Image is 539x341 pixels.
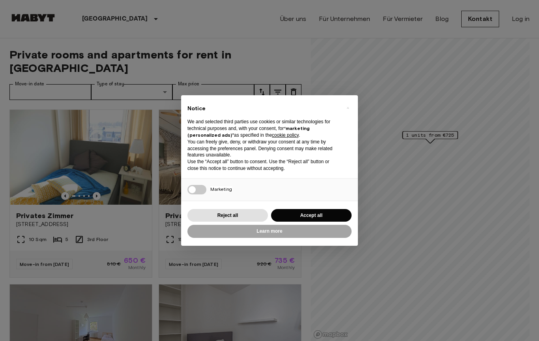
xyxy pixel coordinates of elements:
[210,186,232,192] span: Marketing
[187,225,352,238] button: Learn more
[272,132,299,138] a: cookie policy
[187,158,339,172] p: Use the “Accept all” button to consent. Use the “Reject all” button or close this notice to conti...
[187,105,339,113] h2: Notice
[187,125,310,138] strong: “marketing (personalized ads)”
[271,209,352,222] button: Accept all
[341,102,354,114] button: Close this notice
[187,119,339,138] p: We and selected third parties use cookies or similar technologies for technical purposes and, wit...
[187,209,268,222] button: Reject all
[346,103,349,113] span: ×
[187,139,339,158] p: You can freely give, deny, or withdraw your consent at any time by accessing the preferences pane...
